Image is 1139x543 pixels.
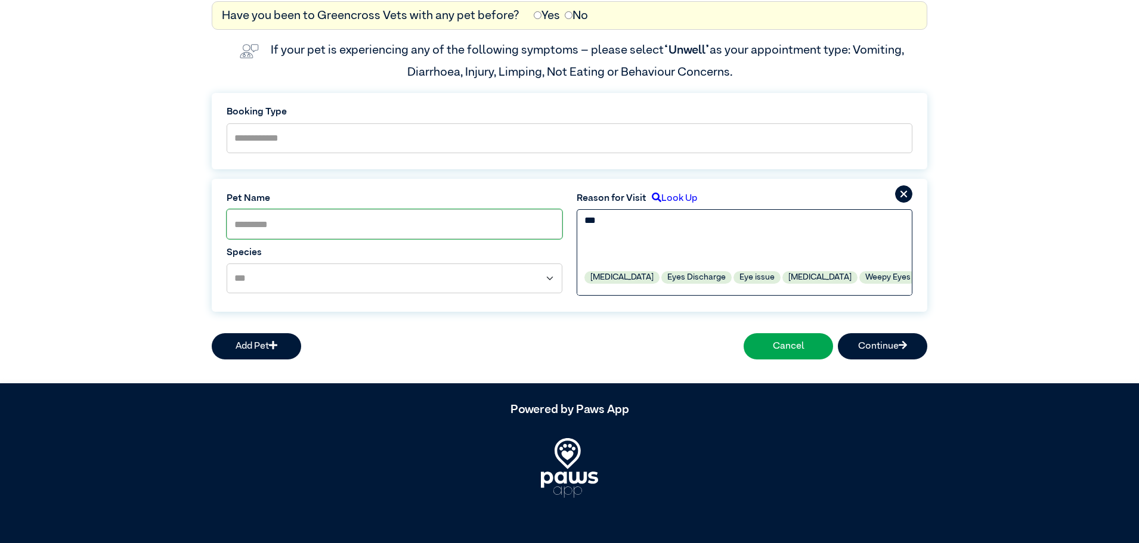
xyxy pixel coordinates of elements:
label: Booking Type [227,105,912,119]
label: Reason for Visit [577,191,646,206]
label: Pet Name [227,191,562,206]
label: [MEDICAL_DATA] [584,271,660,284]
input: No [565,11,572,19]
label: Look Up [646,191,697,206]
input: Yes [534,11,541,19]
span: “Unwell” [664,44,710,56]
label: Weepy Eyes [859,271,917,284]
label: No [565,7,588,24]
label: Eyes Discharge [661,271,732,284]
img: vet [235,39,264,63]
label: Yes [534,7,560,24]
button: Add Pet [212,333,301,359]
label: If your pet is experiencing any of the following symptoms – please select as your appointment typ... [271,44,906,77]
h5: Powered by Paws App [212,402,927,417]
img: PawsApp [541,438,598,498]
button: Cancel [744,333,833,359]
button: Continue [838,333,927,359]
label: Species [227,246,562,260]
label: Eye issue [733,271,781,284]
label: [MEDICAL_DATA] [782,271,858,284]
label: Have you been to Greencross Vets with any pet before? [222,7,519,24]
